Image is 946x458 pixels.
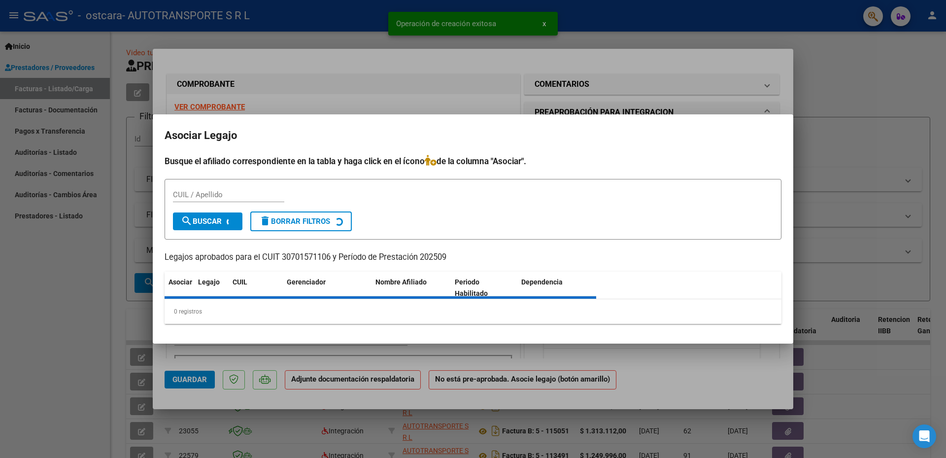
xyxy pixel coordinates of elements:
button: Borrar Filtros [250,211,352,231]
h4: Busque el afiliado correspondiente en la tabla y haga click en el ícono de la columna "Asociar". [165,155,781,168]
datatable-header-cell: Gerenciador [283,272,372,304]
span: CUIL [233,278,247,286]
span: Legajo [198,278,220,286]
span: Periodo Habilitado [455,278,488,297]
span: Asociar [169,278,192,286]
datatable-header-cell: Legajo [194,272,229,304]
button: Buscar [173,212,242,230]
div: 0 registros [165,299,781,324]
span: Borrar Filtros [259,217,330,226]
mat-icon: search [181,215,193,227]
datatable-header-cell: Dependencia [517,272,597,304]
div: Open Intercom Messenger [912,424,936,448]
mat-icon: delete [259,215,271,227]
p: Legajos aprobados para el CUIT 30701571106 y Período de Prestación 202509 [165,251,781,264]
span: Gerenciador [287,278,326,286]
span: Buscar [181,217,222,226]
h2: Asociar Legajo [165,126,781,145]
datatable-header-cell: Nombre Afiliado [372,272,451,304]
span: Dependencia [521,278,563,286]
datatable-header-cell: Asociar [165,272,194,304]
datatable-header-cell: Periodo Habilitado [451,272,517,304]
span: Nombre Afiliado [375,278,427,286]
datatable-header-cell: CUIL [229,272,283,304]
